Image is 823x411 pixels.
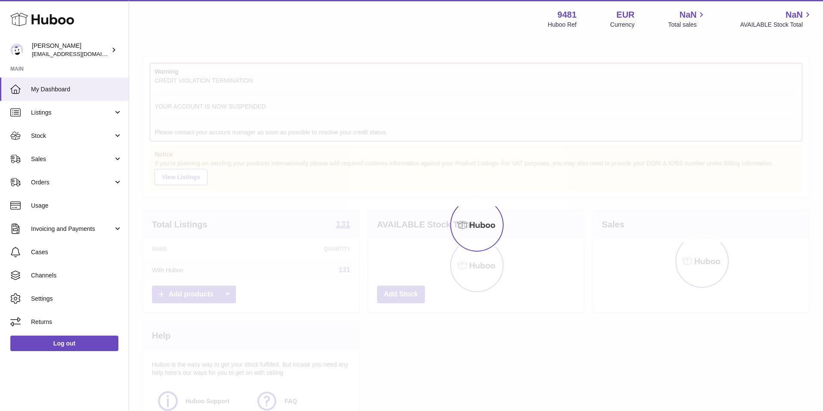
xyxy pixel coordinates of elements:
[31,202,122,210] span: Usage
[616,9,634,21] strong: EUR
[31,271,122,280] span: Channels
[10,44,23,56] img: internalAdmin-9481@internal.huboo.com
[786,9,803,21] span: NaN
[31,295,122,303] span: Settings
[32,42,109,58] div: [PERSON_NAME]
[31,155,113,163] span: Sales
[668,9,706,29] a: NaN Total sales
[668,21,706,29] span: Total sales
[31,225,113,233] span: Invoicing and Payments
[31,109,113,117] span: Listings
[679,9,696,21] span: NaN
[740,21,813,29] span: AVAILABLE Stock Total
[31,248,122,256] span: Cases
[32,50,127,57] span: [EMAIL_ADDRESS][DOMAIN_NAME]
[10,336,118,351] a: Log out
[31,85,122,93] span: My Dashboard
[31,132,113,140] span: Stock
[31,318,122,326] span: Returns
[610,21,635,29] div: Currency
[548,21,577,29] div: Huboo Ref
[557,9,577,21] strong: 9481
[31,178,113,187] span: Orders
[740,9,813,29] a: NaN AVAILABLE Stock Total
